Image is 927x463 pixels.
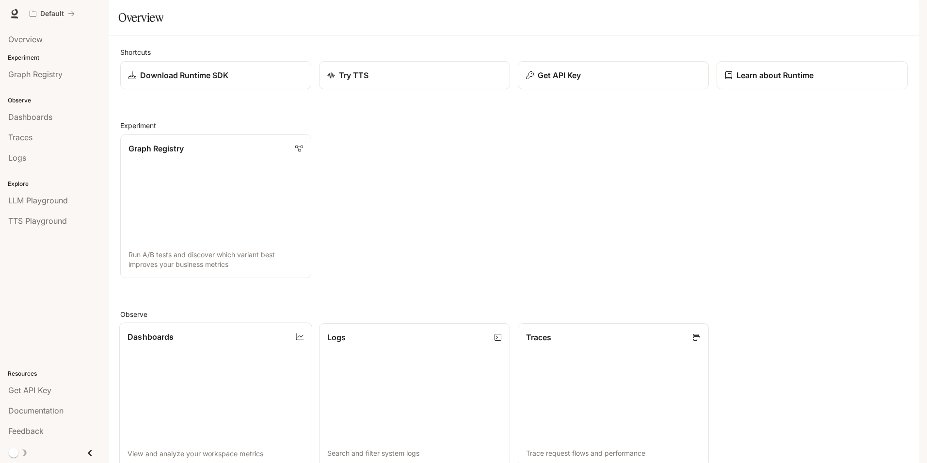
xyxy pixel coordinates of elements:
[128,449,304,459] p: View and analyze your workspace metrics
[327,331,346,343] p: Logs
[526,331,551,343] p: Traces
[327,448,502,458] p: Search and filter system logs
[717,61,908,89] a: Learn about Runtime
[140,69,228,81] p: Download Runtime SDK
[538,69,581,81] p: Get API Key
[120,120,908,131] h2: Experiment
[120,309,908,319] h2: Observe
[40,10,64,18] p: Default
[518,61,709,89] button: Get API Key
[120,61,311,89] a: Download Runtime SDK
[128,143,184,154] p: Graph Registry
[118,8,163,27] h1: Overview
[120,134,311,278] a: Graph RegistryRun A/B tests and discover which variant best improves your business metrics
[128,331,174,342] p: Dashboards
[736,69,814,81] p: Learn about Runtime
[526,448,701,458] p: Trace request flows and performance
[128,250,303,269] p: Run A/B tests and discover which variant best improves your business metrics
[25,4,79,23] button: All workspaces
[120,47,908,57] h2: Shortcuts
[339,69,368,81] p: Try TTS
[319,61,510,89] a: Try TTS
